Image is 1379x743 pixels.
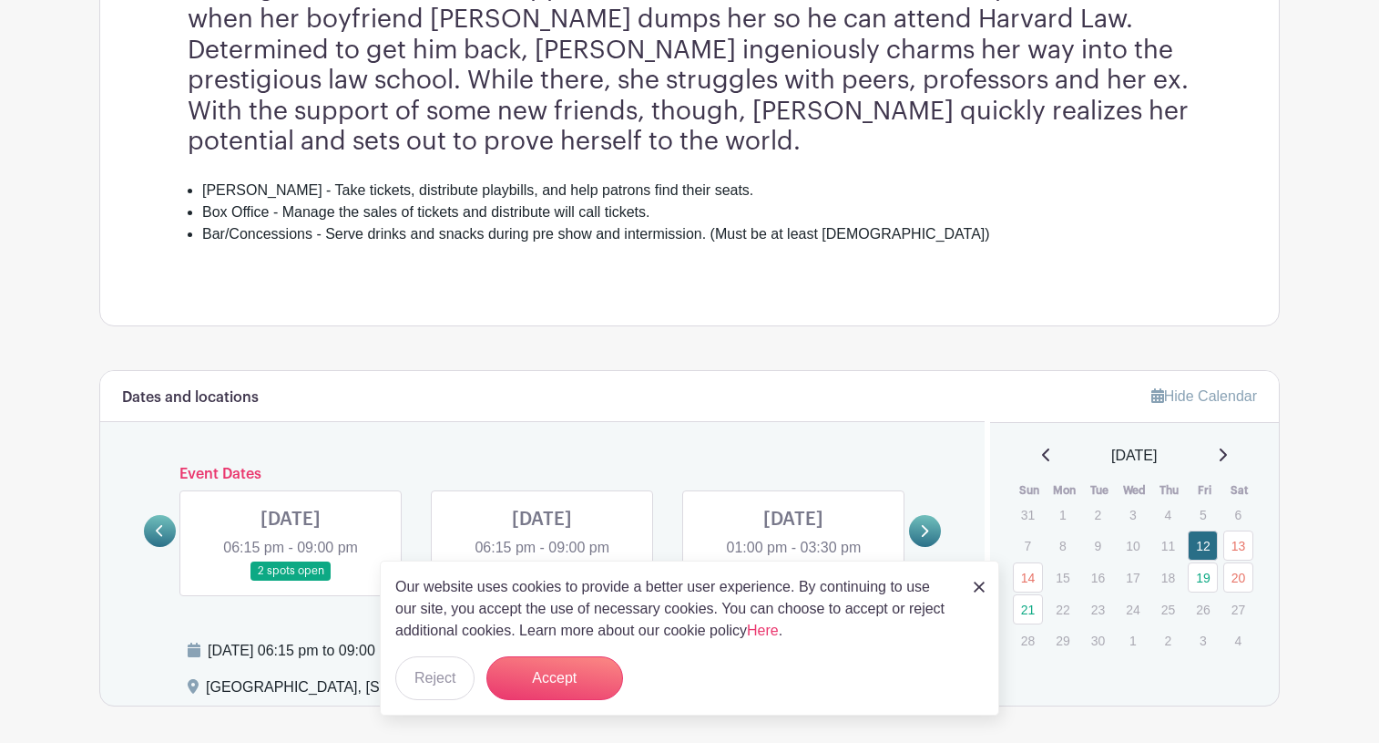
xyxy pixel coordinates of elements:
[1082,481,1118,500] th: Tue
[176,466,909,483] h6: Event Dates
[1153,563,1183,592] p: 18
[1223,500,1253,529] p: 6
[1083,531,1113,560] p: 9
[395,576,955,642] p: Our website uses cookies to provide a better user experience. By continuing to use our site, you ...
[486,656,623,700] button: Accept
[1111,445,1157,467] span: [DATE]
[1047,531,1078,560] p: 8
[974,582,985,593] img: close_button-5f87c8562297e5c2d7936805f587ecaba9071eb48480494691a3f1689db116b3.svg
[1153,531,1183,560] p: 11
[1188,500,1218,529] p: 5
[202,201,1191,223] li: Box Office - Manage the sales of tickets and distribute will call tickets.
[1152,481,1188,500] th: Thu
[1223,562,1253,593] a: 20
[1047,481,1082,500] th: Mon
[1047,595,1078,624] p: 22
[1188,531,1218,561] a: 12
[202,180,1191,201] li: [PERSON_NAME] - Take tickets, distribute playbills, and help patrons find their seats.
[1012,481,1047,500] th: Sun
[122,389,259,407] h6: Dates and locations
[1187,481,1222,500] th: Fri
[1188,626,1218,655] p: 3
[1118,531,1148,560] p: 10
[1118,500,1148,529] p: 3
[1188,562,1218,593] a: 19
[1153,595,1183,624] p: 25
[395,656,475,700] button: Reject
[1153,626,1183,655] p: 2
[206,676,510,706] div: [GEOGRAPHIC_DATA], [STREET_ADDRESS]
[1083,626,1113,655] p: 30
[1013,626,1043,655] p: 28
[1153,500,1183,529] p: 4
[1223,595,1253,624] p: 27
[1223,626,1253,655] p: 4
[1188,595,1218,624] p: 26
[1223,531,1253,561] a: 13
[208,640,695,662] div: [DATE] 06:15 pm to 09:00 pm
[1117,481,1152,500] th: Wed
[1013,500,1043,529] p: 31
[202,223,1191,245] li: Bar/Concessions - Serve drinks and snacks during pre show and intermission. (Must be at least [DE...
[1047,563,1078,592] p: 15
[1083,563,1113,592] p: 16
[1047,626,1078,655] p: 29
[1013,594,1043,624] a: 21
[1118,595,1148,624] p: 24
[1118,626,1148,655] p: 1
[1118,563,1148,592] p: 17
[1013,531,1043,560] p: 7
[1222,481,1258,500] th: Sat
[1083,500,1113,529] p: 2
[1013,562,1043,593] a: 14
[1151,388,1257,404] a: Hide Calendar
[1083,595,1113,624] p: 23
[747,623,779,638] a: Here
[1047,500,1078,529] p: 1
